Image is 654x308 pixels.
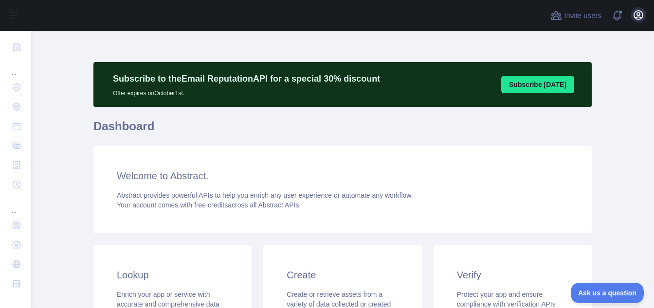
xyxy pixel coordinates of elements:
h3: Verify [457,268,568,282]
p: Subscribe to the Email Reputation API for a special 30 % discount [113,72,380,86]
span: free credits [194,201,228,209]
span: Invite users [564,10,601,21]
div: ... [8,57,23,77]
span: Your account comes with across all Abstract APIs. [117,201,301,209]
span: Abstract provides powerful APIs to help you enrich any user experience or automate any workflow. [117,191,413,199]
span: Protect your app and ensure compliance with verification APIs [457,291,556,308]
h1: Dashboard [93,119,592,142]
button: Subscribe [DATE] [501,76,574,93]
div: ... [8,195,23,215]
p: Offer expires on October 1st. [113,86,380,97]
h3: Create [287,268,398,282]
h3: Lookup [117,268,228,282]
iframe: Toggle Customer Support [571,283,644,303]
h3: Welcome to Abstract. [117,169,568,183]
button: Invite users [548,8,603,23]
